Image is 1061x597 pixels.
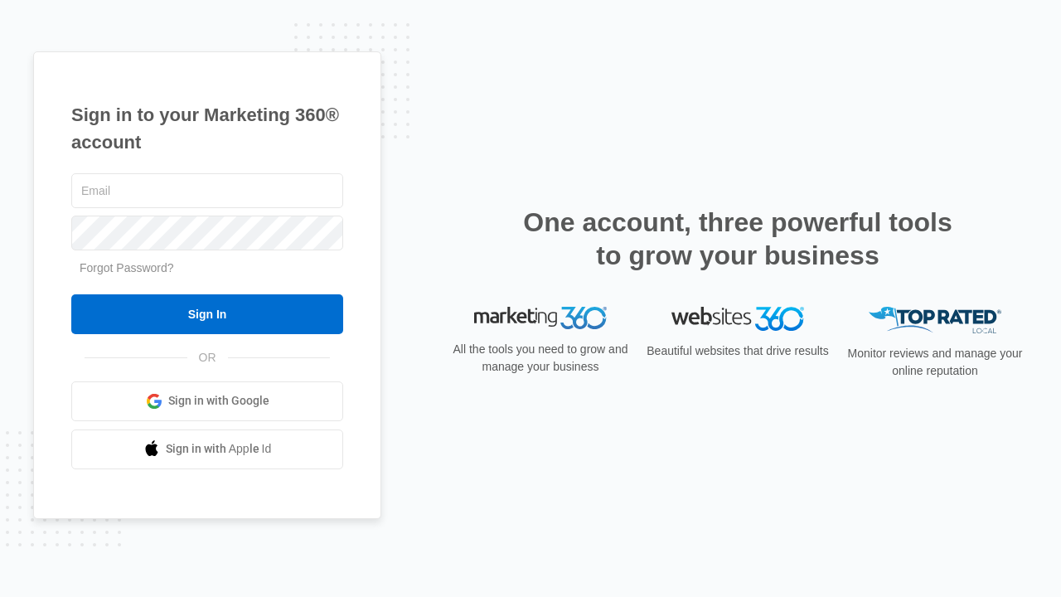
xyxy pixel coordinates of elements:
[166,440,272,458] span: Sign in with Apple Id
[842,345,1028,380] p: Monitor reviews and manage your online reputation
[71,430,343,469] a: Sign in with Apple Id
[645,342,831,360] p: Beautiful websites that drive results
[71,173,343,208] input: Email
[71,381,343,421] a: Sign in with Google
[869,307,1001,334] img: Top Rated Local
[71,101,343,156] h1: Sign in to your Marketing 360® account
[187,349,228,366] span: OR
[80,261,174,274] a: Forgot Password?
[518,206,957,272] h2: One account, three powerful tools to grow your business
[671,307,804,331] img: Websites 360
[474,307,607,330] img: Marketing 360
[448,341,633,376] p: All the tools you need to grow and manage your business
[168,392,269,410] span: Sign in with Google
[71,294,343,334] input: Sign In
